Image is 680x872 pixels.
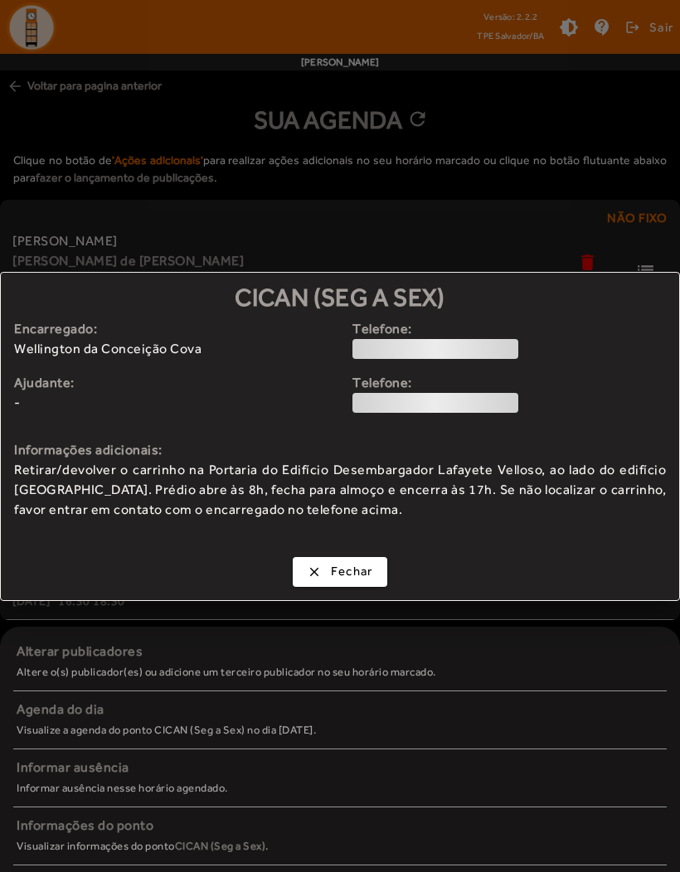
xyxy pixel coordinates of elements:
[14,339,340,359] span: Wellington da Conceição Cova
[331,562,373,581] span: Fechar
[293,557,388,587] button: Fechar
[14,440,666,460] strong: Informações adicionais:
[14,460,666,520] span: Retirar/devolver o carrinho na Portaria do Edifício Desembargador Lafayete Velloso, ao lado do ed...
[352,393,518,413] div: loading
[14,373,340,393] strong: Ajudante:
[352,319,678,339] strong: Telefone:
[14,319,340,339] strong: Encarregado:
[352,373,678,393] strong: Telefone:
[352,339,518,359] div: loading
[1,273,679,318] h1: CICAN (Seg a Sex)
[14,393,340,413] span: -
